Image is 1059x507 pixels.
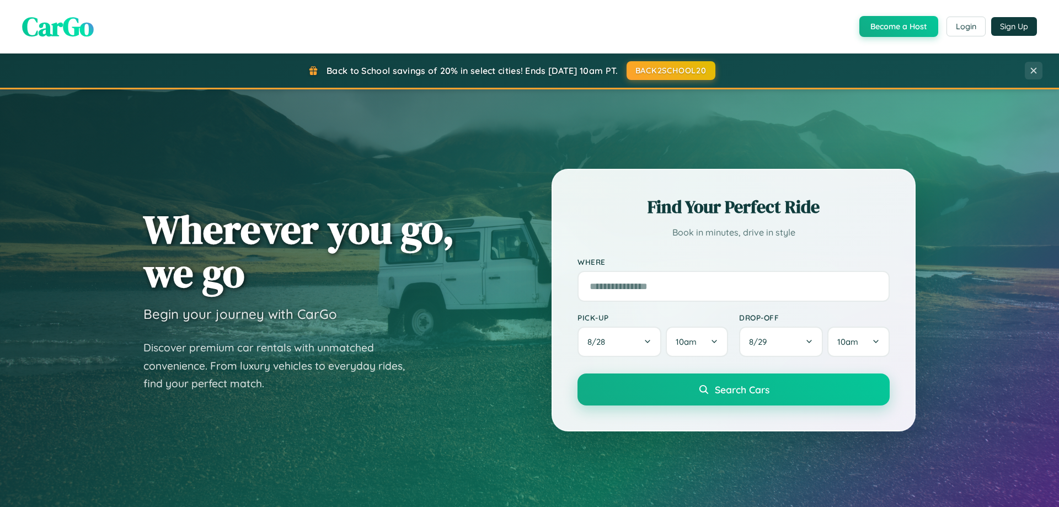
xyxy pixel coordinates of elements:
button: 8/29 [739,327,823,357]
h1: Wherever you go, we go [143,207,454,295]
button: Search Cars [577,373,890,405]
h3: Begin your journey with CarGo [143,306,337,322]
span: 8 / 28 [587,337,611,347]
span: 8 / 29 [749,337,772,347]
p: Book in minutes, drive in style [577,225,890,241]
button: 8/28 [577,327,661,357]
span: 10am [837,337,858,347]
button: Become a Host [859,16,938,37]
label: Where [577,257,890,266]
h2: Find Your Perfect Ride [577,195,890,219]
button: Login [946,17,986,36]
button: BACK2SCHOOL20 [627,61,715,80]
p: Discover premium car rentals with unmatched convenience. From luxury vehicles to everyday rides, ... [143,339,419,393]
span: Back to School savings of 20% in select cities! Ends [DATE] 10am PT. [327,65,618,76]
button: 10am [666,327,728,357]
span: CarGo [22,8,94,45]
label: Pick-up [577,313,728,322]
button: Sign Up [991,17,1037,36]
button: 10am [827,327,890,357]
span: 10am [676,337,697,347]
span: Search Cars [715,383,769,396]
label: Drop-off [739,313,890,322]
